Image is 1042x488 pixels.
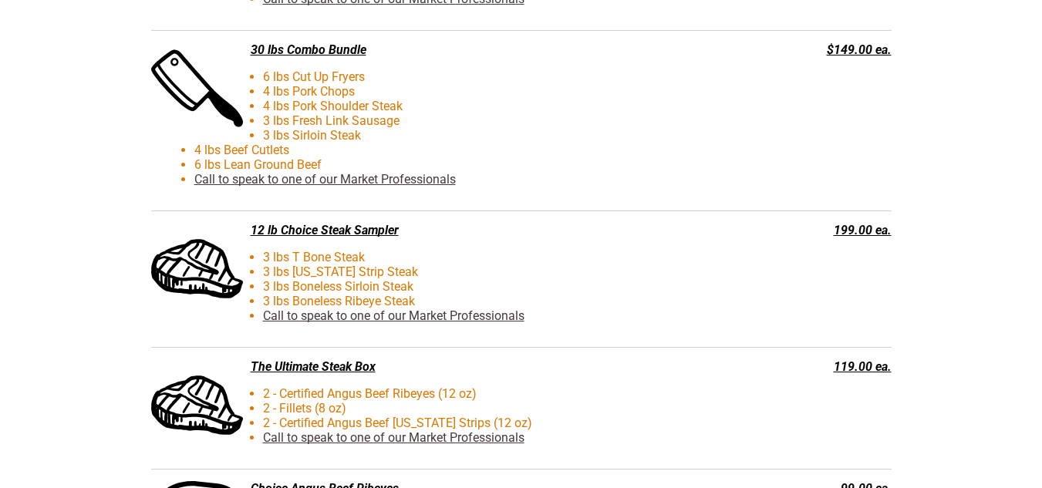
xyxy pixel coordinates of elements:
[194,113,748,128] li: 3 lbs Fresh Link Sausage
[744,223,892,237] div: 199.00 ea.
[151,359,736,374] div: The Ultimate Steak Box
[194,250,748,264] li: 3 lbs T Bone Steak
[744,42,892,57] div: $149.00 ea.
[194,264,748,279] li: 3 lbs [US_STATE] Strip Steak
[194,401,748,416] li: 2 - Fillets (8 oz)
[263,430,524,445] a: Call to speak to one of our Market Professionals
[194,99,748,113] li: 4 lbs Pork Shoulder Steak
[151,42,736,57] div: 30 lbs Combo Bundle
[194,157,748,172] li: 6 lbs Lean Ground Beef
[194,279,748,294] li: 3 lbs Boneless Sirloin Steak
[151,223,736,237] div: 12 lb Choice Steak Sampler
[194,128,748,143] li: 3 lbs Sirloin Steak
[263,308,524,323] a: Call to speak to one of our Market Professionals
[194,416,748,430] li: 2 - Certified Angus Beef [US_STATE] Strips (12 oz)
[194,386,748,401] li: 2 - Certified Angus Beef Ribeyes (12 oz)
[194,69,748,84] li: 6 lbs Cut Up Fryers
[194,84,748,99] li: 4 lbs Pork Chops
[744,359,892,374] div: 119.00 ea.
[194,143,748,157] li: 4 lbs Beef Cutlets
[194,294,748,308] li: 3 lbs Boneless Ribeye Steak
[194,172,456,187] a: Call to speak to one of our Market Professionals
